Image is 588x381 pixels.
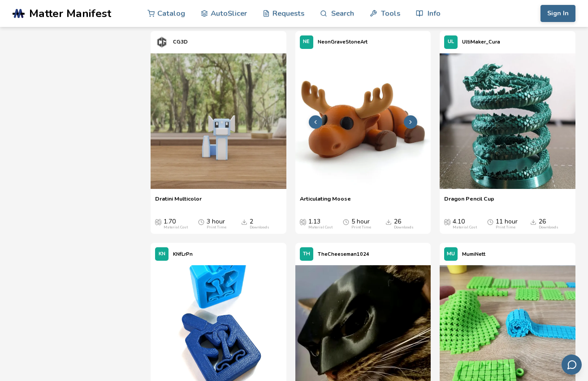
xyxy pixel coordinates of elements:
span: Average Print Time [343,218,349,225]
div: Material Cost [453,225,477,230]
div: Print Time [207,225,226,230]
p: KNfLrPn [173,250,193,259]
span: KN [159,251,165,257]
div: 26 [539,218,558,230]
span: Average Cost [444,218,450,225]
p: CG3D [173,37,188,47]
span: TH [303,251,310,257]
div: Material Cost [308,225,333,230]
a: Dratini Multicolor [155,195,202,209]
span: Downloads [241,218,247,225]
span: Matter Manifest [29,7,111,20]
span: UL [448,39,454,45]
p: NeonGraveStoneArt [318,37,367,47]
p: UltiMaker_Cura [462,37,500,47]
div: 1.70 [164,218,188,230]
div: 2 [250,218,269,230]
div: Downloads [539,225,558,230]
div: 1.13 [308,218,333,230]
div: 4.10 [453,218,477,230]
div: Print Time [496,225,515,230]
div: 11 hour [496,218,518,230]
div: 5 hour [351,218,371,230]
span: Average Cost [300,218,306,225]
span: NE [303,39,310,45]
span: Average Print Time [198,218,204,225]
div: Downloads [394,225,414,230]
div: Material Cost [164,225,188,230]
a: Dragon Pencil Cup [444,195,494,209]
a: CG3D's profileCG3D [151,31,192,53]
span: Average Cost [155,218,161,225]
span: Downloads [530,218,536,225]
span: Average Print Time [487,218,493,225]
img: CG3D's profile [155,35,169,49]
div: Downloads [250,225,269,230]
p: TheCheeseman1024 [318,250,369,259]
button: Send feedback via email [562,355,582,375]
div: 26 [394,218,414,230]
p: MumiNett [462,250,485,259]
button: Sign In [540,5,575,22]
div: Print Time [351,225,371,230]
a: Articulating Moose [300,195,351,209]
div: 3 hour [207,218,226,230]
span: Downloads [385,218,392,225]
span: MU [447,251,455,257]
